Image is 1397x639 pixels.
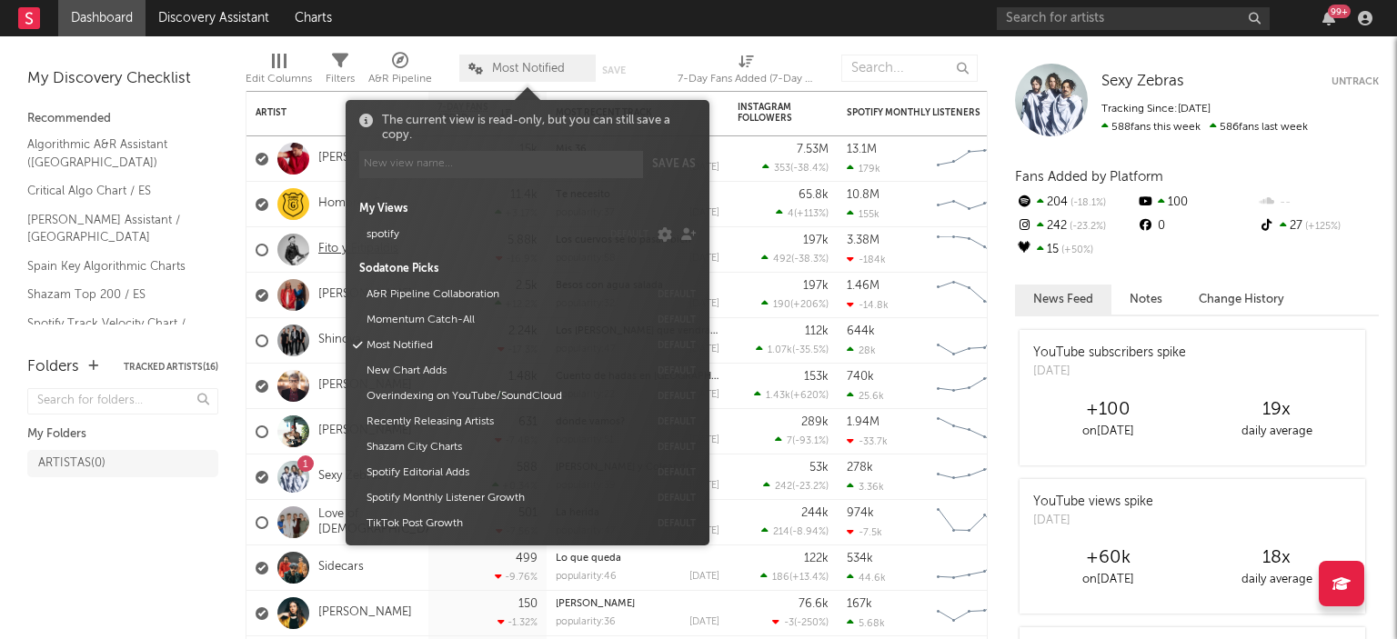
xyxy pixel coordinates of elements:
[1181,285,1302,315] button: Change History
[792,573,826,583] span: +13.4 %
[518,598,538,610] div: 150
[795,345,826,355] span: -35.5 %
[1111,285,1181,315] button: Notes
[27,181,200,201] a: Critical Algo Chart / ES
[1015,215,1136,238] div: 242
[1033,493,1153,512] div: YouTube views spike
[1332,73,1379,91] button: Untrack
[776,207,829,219] div: ( )
[658,341,696,350] button: default
[761,525,829,537] div: ( )
[847,163,880,175] div: 179k
[318,333,361,348] a: Shinova
[658,443,696,452] button: default
[766,391,790,401] span: 1.43k
[929,136,1010,182] svg: Chart title
[788,209,794,219] span: 4
[768,345,792,355] span: 1.07k
[847,617,885,629] div: 5.68k
[382,114,696,142] div: The current view is read-only, but you can still save a copy.
[797,144,829,155] div: 7.53M
[556,554,621,564] a: Lo que queda
[805,325,829,337] div: 112k
[773,527,789,537] span: 214
[658,494,696,503] button: default
[1101,74,1184,89] span: Sexy Zebras
[784,618,794,628] span: -3
[793,164,826,174] span: -38.4 %
[763,480,829,492] div: ( )
[556,599,719,609] div: Verano perfecto
[847,144,877,155] div: 13.1M
[658,519,696,528] button: default
[1302,222,1341,232] span: +125 %
[1015,285,1111,315] button: News Feed
[360,434,648,460] button: Shazam City Charts
[760,571,829,583] div: ( )
[360,409,648,434] button: Recently Releasing Artists
[1033,512,1153,530] div: [DATE]
[27,108,218,130] div: Recommended
[318,560,364,575] a: Sidecars
[1015,191,1136,215] div: 204
[797,618,826,628] span: -250 %
[847,299,889,311] div: -14.8k
[27,256,200,276] a: Spain Key Algorithmic Charts
[1033,363,1186,381] div: [DATE]
[847,189,879,201] div: 10.8M
[38,453,106,474] div: ARTISTAS ( 0 )
[360,333,648,358] button: Most Notified
[246,45,312,98] div: Edit Columns
[1192,569,1361,591] div: daily average
[658,315,696,324] button: default
[1136,191,1257,215] div: 100
[492,63,565,75] span: Most Notified
[773,300,790,310] span: 190
[326,45,355,98] div: Filters
[929,454,1010,500] svg: Chart title
[795,482,826,492] span: -23.2 %
[847,481,884,493] div: 3.36k
[772,573,789,583] span: 186
[774,164,790,174] span: 353
[556,599,635,609] a: [PERSON_NAME]
[792,527,826,537] span: -8.94 %
[1101,73,1184,91] a: Sexy Zebras
[847,526,882,538] div: -7.5k
[761,253,829,265] div: ( )
[602,65,626,75] button: Save
[1258,191,1379,215] div: --
[1015,170,1163,184] span: Fans Added by Platform
[360,384,648,409] button: Overindexing on YouTube/SoundCloud
[360,307,648,333] button: Momentum Catch-All
[689,572,719,582] div: [DATE]
[1192,399,1361,421] div: 19 x
[658,417,696,426] button: default
[1068,198,1106,208] span: -18.1 %
[359,201,696,217] div: My Views
[756,344,829,355] div: ( )
[256,107,392,118] div: Artist
[847,325,875,337] div: 644k
[799,598,829,610] div: 76.6k
[1328,5,1351,18] div: 99 +
[803,280,829,292] div: 197k
[318,507,451,538] a: Love of [DEMOGRAPHIC_DATA]
[556,554,719,564] div: Lo que queda
[929,318,1010,364] svg: Chart title
[793,300,826,310] span: +206 %
[318,424,412,439] a: [PERSON_NAME]
[27,388,218,414] input: Search for folders...
[929,591,1010,636] svg: Chart title
[801,507,829,519] div: 244k
[772,616,829,628] div: ( )
[997,7,1270,30] input: Search for artists
[368,45,432,98] div: A&R Pipeline
[27,314,200,351] a: Spotify Track Velocity Chart / ES
[847,280,879,292] div: 1.46M
[761,298,829,310] div: ( )
[847,254,886,265] div: -184k
[246,68,312,90] div: Edit Columns
[27,356,79,378] div: Folders
[1024,547,1192,569] div: +60k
